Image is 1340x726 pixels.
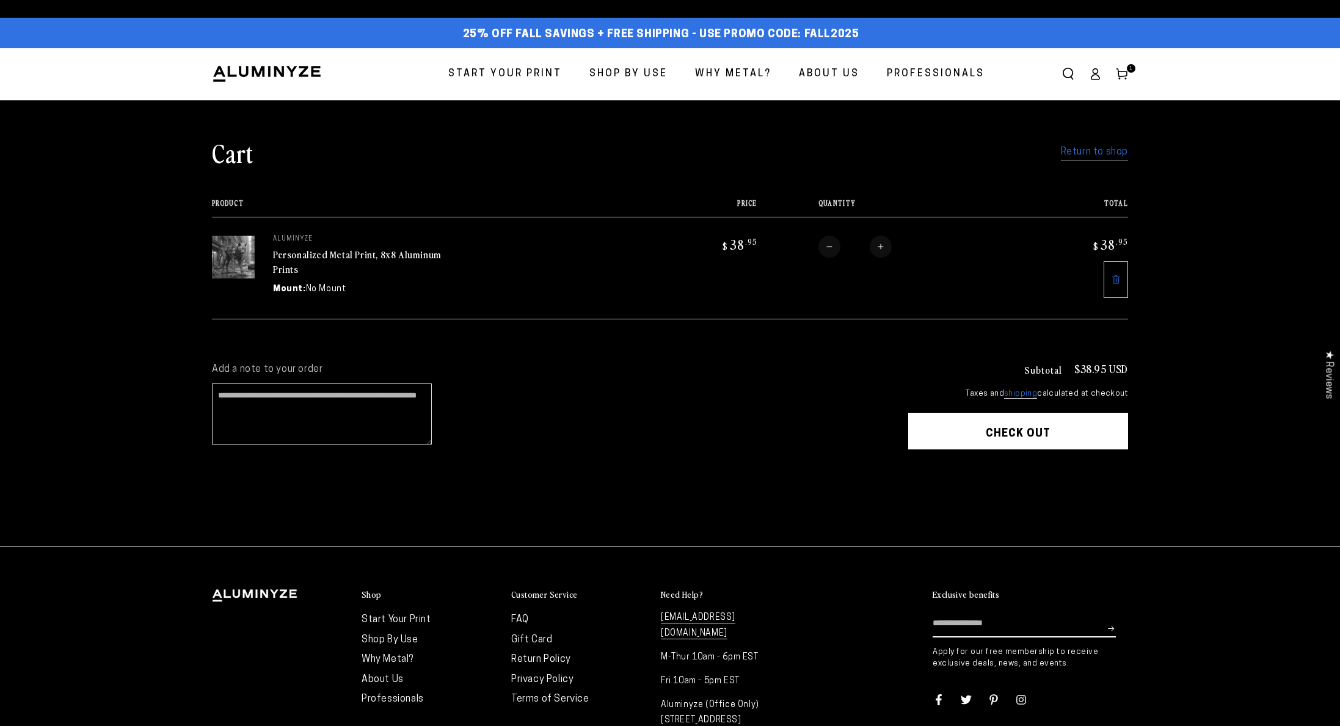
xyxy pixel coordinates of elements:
[799,65,859,83] span: About Us
[511,589,649,601] summary: Customer Service
[661,650,798,665] p: M-Thur 10am - 6pm EST
[840,236,870,258] input: Quantity for Personalized Metal Print, 8x8 Aluminum Prints
[212,199,649,217] th: Product
[511,694,589,704] a: Terms of Service
[757,199,1021,217] th: Quantity
[695,65,771,83] span: Why Metal?
[661,589,798,601] summary: Need Help?
[362,655,413,664] a: Why Metal?
[745,236,757,247] sup: .95
[511,655,571,664] a: Return Policy
[362,589,382,600] h2: Shop
[212,236,255,278] img: 8"x8" Square Silver Glossy Aluminyzed Photo
[439,58,571,90] a: Start Your Print
[887,65,985,83] span: Professionals
[580,58,677,90] a: Shop By Use
[273,236,456,243] p: aluminyze
[306,283,346,296] dd: No Mount
[1061,143,1128,161] a: Return to shop
[908,413,1128,449] button: Check out
[908,473,1128,500] iframe: PayPal-paypal
[362,589,499,601] summary: Shop
[273,283,306,296] dt: Mount:
[908,388,1128,400] small: Taxes and calculated at checkout
[1055,60,1082,87] summary: Search our site
[649,199,757,217] th: Price
[1317,341,1340,408] div: Click to open Judge.me floating reviews tab
[511,615,529,625] a: FAQ
[933,589,1128,601] summary: Exclusive benefits
[589,65,668,83] span: Shop By Use
[1093,240,1099,252] span: $
[661,589,703,600] h2: Need Help?
[1116,236,1128,247] sup: .95
[362,675,404,684] a: About Us
[723,240,728,252] span: $
[933,647,1128,669] p: Apply for our free membership to receive exclusive deals, news, and events.
[463,28,859,42] span: 25% off FALL Savings + Free Shipping - Use Promo Code: FALL2025
[1004,390,1037,399] a: shipping
[511,635,552,645] a: Gift Card
[448,65,562,83] span: Start Your Print
[212,363,884,376] label: Add a note to your order
[1104,261,1128,298] a: Remove 8"x8" Square Silver Glossy Aluminyzed Photo
[1129,64,1133,73] span: 1
[511,589,577,600] h2: Customer Service
[661,613,735,639] a: [EMAIL_ADDRESS][DOMAIN_NAME]
[661,673,798,689] p: Fri 10am - 5pm EST
[212,137,253,169] h1: Cart
[686,58,781,90] a: Why Metal?
[1108,610,1116,647] button: Subscribe
[511,675,574,684] a: Privacy Policy
[1091,236,1128,253] bdi: 38
[362,635,418,645] a: Shop By Use
[1024,365,1062,374] h3: Subtotal
[933,589,999,600] h2: Exclusive benefits
[721,236,757,253] bdi: 38
[790,58,868,90] a: About Us
[878,58,994,90] a: Professionals
[212,65,322,83] img: Aluminyze
[273,247,442,277] a: Personalized Metal Print, 8x8 Aluminum Prints
[1021,199,1128,217] th: Total
[362,615,431,625] a: Start Your Print
[1074,363,1128,374] p: $38.95 USD
[362,694,424,704] a: Professionals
